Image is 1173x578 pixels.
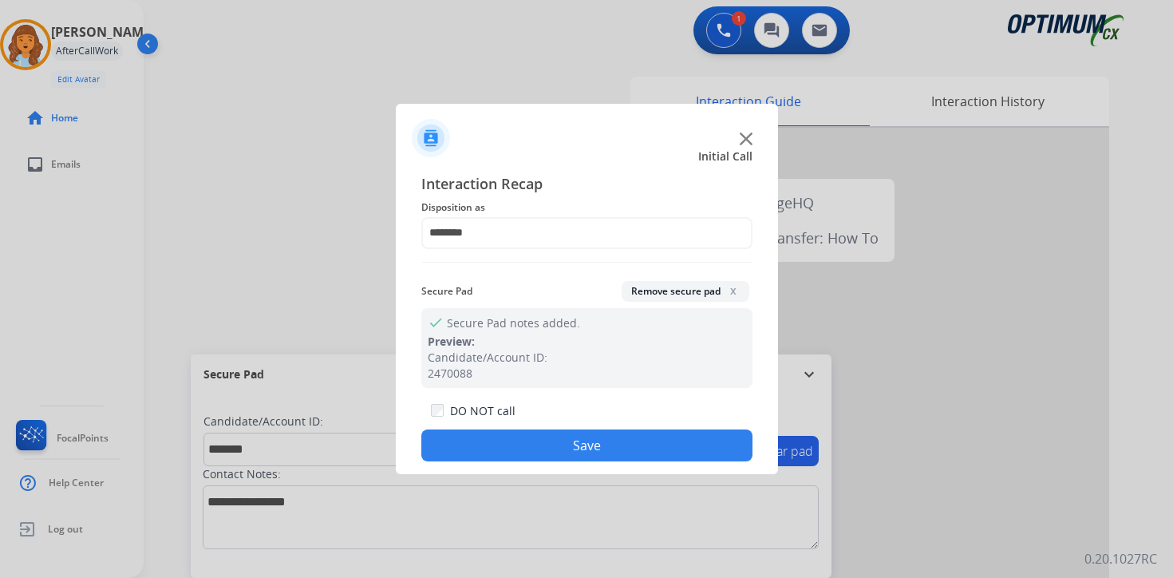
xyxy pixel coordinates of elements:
div: Secure Pad notes added. [421,308,752,388]
span: Disposition as [421,198,752,217]
span: Preview: [428,334,475,349]
span: Interaction Recap [421,172,752,198]
img: contactIcon [412,119,450,157]
mat-icon: check [428,315,440,327]
button: Remove secure padx [622,281,749,302]
span: Secure Pad [421,282,472,301]
div: Candidate/Account ID: 2470088 [428,350,746,382]
label: DO NOT call [450,403,515,419]
button: Save [421,430,752,461]
p: 0.20.1027RC [1084,549,1157,568]
span: Initial Call [698,148,752,164]
span: x [727,284,740,297]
